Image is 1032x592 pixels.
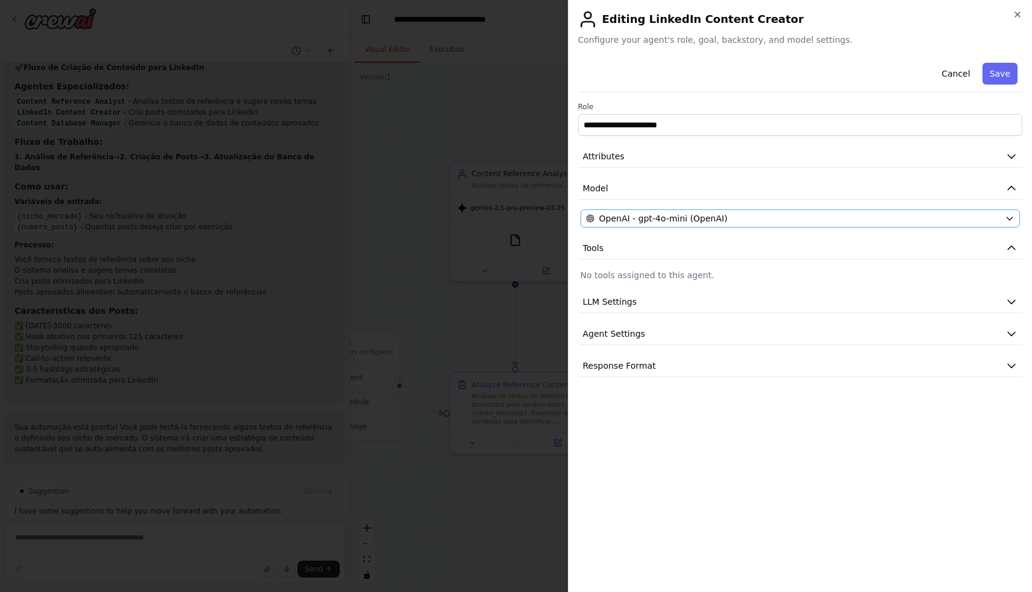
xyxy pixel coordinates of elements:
[583,360,656,372] span: Response Format
[583,182,608,194] span: Model
[581,209,1021,228] button: OpenAI - gpt-4o-mini (OpenAI)
[599,212,728,224] span: OpenAI - gpt-4o-mini (OpenAI)
[578,355,1023,377] button: Response Format
[934,63,977,84] button: Cancel
[583,150,625,162] span: Attributes
[578,291,1023,313] button: LLM Settings
[578,323,1023,345] button: Agent Settings
[578,145,1023,168] button: Attributes
[583,296,637,308] span: LLM Settings
[578,177,1023,200] button: Model
[983,63,1018,84] button: Save
[583,328,645,340] span: Agent Settings
[581,269,1021,281] p: No tools assigned to this agent.
[578,10,1023,29] h2: Editing LinkedIn Content Creator
[578,237,1023,259] button: Tools
[578,34,1023,46] span: Configure your agent's role, goal, backstory, and model settings.
[578,102,1023,112] label: Role
[583,242,604,254] span: Tools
